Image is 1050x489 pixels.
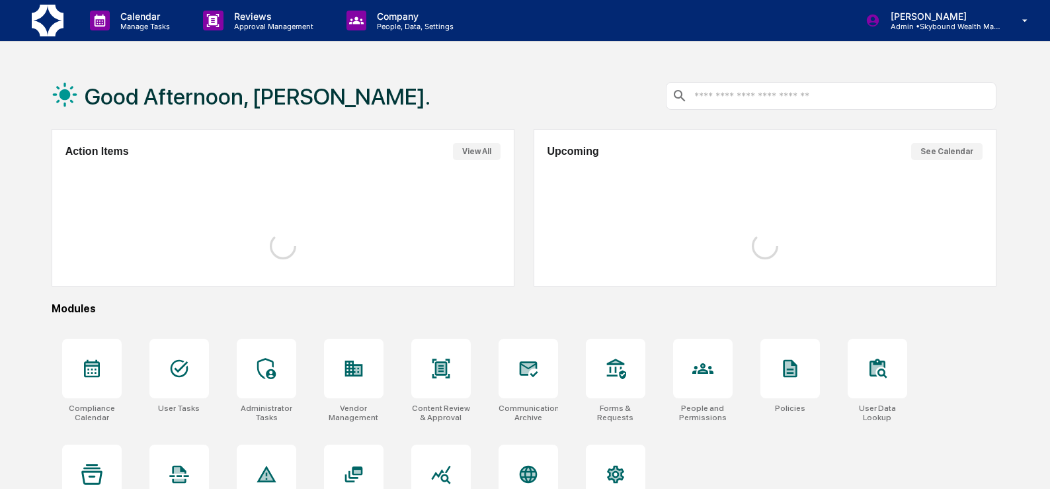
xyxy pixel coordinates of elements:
[673,404,733,422] div: People and Permissions
[366,22,460,31] p: People, Data, Settings
[158,404,200,413] div: User Tasks
[324,404,384,422] div: Vendor Management
[110,22,177,31] p: Manage Tasks
[499,404,558,422] div: Communications Archive
[62,404,122,422] div: Compliance Calendar
[547,146,599,157] h2: Upcoming
[110,11,177,22] p: Calendar
[411,404,471,422] div: Content Review & Approval
[880,11,1003,22] p: [PERSON_NAME]
[223,22,320,31] p: Approval Management
[775,404,805,413] div: Policies
[52,302,996,315] div: Modules
[223,11,320,22] p: Reviews
[366,11,460,22] p: Company
[32,5,63,36] img: logo
[911,143,983,160] button: See Calendar
[85,83,430,110] h1: Good Afternoon, [PERSON_NAME].
[848,404,907,422] div: User Data Lookup
[586,404,645,422] div: Forms & Requests
[65,146,129,157] h2: Action Items
[453,143,501,160] button: View All
[880,22,1003,31] p: Admin • Skybound Wealth Management
[237,404,296,422] div: Administrator Tasks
